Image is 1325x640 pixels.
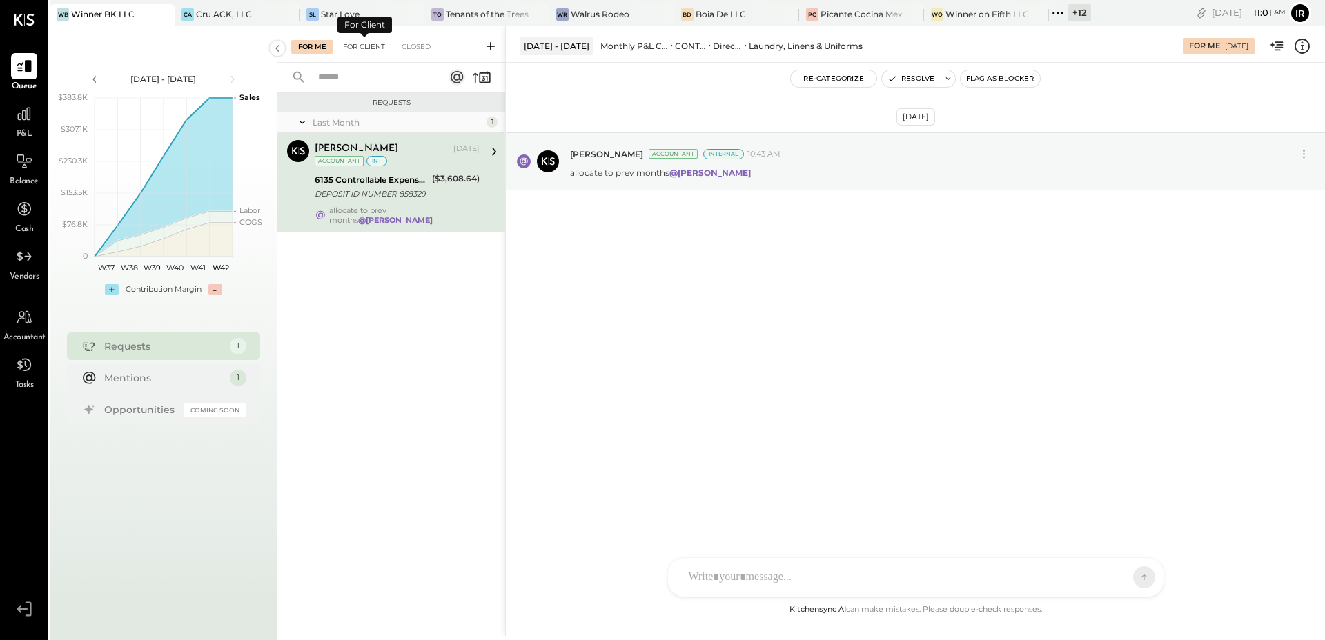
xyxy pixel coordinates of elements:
text: COGS [239,217,262,227]
p: allocate to prev months [570,167,753,179]
span: Tasks [15,379,34,392]
text: W37 [97,263,114,272]
div: [DATE] [1212,6,1286,19]
div: To [431,8,444,21]
div: Closed [395,40,438,54]
a: Queue [1,53,48,93]
div: [DATE] - [DATE] [520,37,593,54]
div: Requests [104,339,223,353]
a: Tasks [1,352,48,392]
div: PC [806,8,818,21]
div: For Me [291,40,333,54]
div: Internal [703,149,744,159]
div: CONTROLLABLE EXPENSES [675,40,706,52]
div: 6135 Controllable Expenses:Direct Operating Expenses:Laundry, Linens, & Uniforms [315,173,428,187]
div: Laundry, Linens & Uniforms [749,40,863,52]
div: + [105,284,119,295]
div: DEPOSIT ID NUMBER 858329 [315,187,428,201]
div: Accountant [649,149,698,159]
text: 0 [83,251,88,261]
strong: @[PERSON_NAME] [669,168,751,178]
div: + 12 [1068,4,1091,21]
span: Balance [10,176,39,188]
div: Direct Operating Expenses [713,40,742,52]
div: Requests [284,98,498,108]
span: Accountant [3,332,46,344]
a: Vendors [1,243,48,283]
text: $307.1K [61,124,88,134]
div: SL [306,8,319,21]
div: BD [681,8,694,21]
div: Contribution Margin [126,284,202,295]
div: - [208,284,222,295]
div: Winner BK LLC [71,8,135,20]
div: 1 [230,370,246,386]
text: $230.3K [59,156,88,166]
text: $76.8K [62,219,88,229]
text: $153.5K [61,188,88,197]
button: Ir [1289,2,1311,24]
text: $383.8K [58,92,88,102]
button: Re-Categorize [791,70,876,87]
text: W42 [213,263,229,272]
text: W38 [120,263,137,272]
div: [PERSON_NAME] [315,142,398,156]
div: Walrus Rodeo [571,8,629,20]
a: Cash [1,196,48,236]
div: Picante Cocina Mexicana Rest [821,8,903,20]
div: For Client [336,40,392,54]
div: allocate to prev months [329,206,480,225]
button: Resolve [882,70,940,87]
a: Accountant [1,304,48,344]
div: Mentions [104,371,223,385]
text: W40 [166,263,184,272]
div: Boia De LLC [696,8,746,20]
div: copy link [1195,6,1208,20]
div: Cru ACK, LLC [196,8,252,20]
text: W41 [190,263,206,272]
div: [DATE] [453,143,480,154]
div: 1 [230,338,246,354]
div: int [366,156,387,166]
div: Last Month [313,117,483,128]
button: Flag as Blocker [961,70,1040,87]
span: Vendors [10,271,39,283]
span: Cash [15,223,33,236]
a: Balance [1,148,48,188]
a: P&L [1,101,48,141]
div: WR [556,8,569,21]
div: ($3,608.64) [432,172,480,186]
div: Wo [931,8,943,21]
div: [DATE] - [DATE] [105,73,222,85]
div: Tenants of the Trees [446,8,529,20]
div: Monthly P&L Comparison [600,40,668,52]
div: Winner on Fifth LLC [945,8,1028,20]
div: [DATE] [896,108,935,126]
strong: @[PERSON_NAME] [358,215,433,225]
span: [PERSON_NAME] [570,148,643,160]
div: Accountant [315,156,364,166]
text: Labor [239,206,260,215]
span: 10:43 AM [747,149,781,160]
div: Star Love [321,8,360,20]
div: For Me [1189,41,1220,52]
span: Queue [12,81,37,93]
div: Opportunities [104,403,177,417]
div: [DATE] [1225,41,1248,51]
span: P&L [17,128,32,141]
div: Coming Soon [184,403,246,417]
text: Sales [239,92,260,102]
div: For Client [337,17,392,33]
div: CA [181,8,194,21]
text: W39 [143,263,160,272]
div: 1 [487,117,498,128]
div: WB [57,8,69,21]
